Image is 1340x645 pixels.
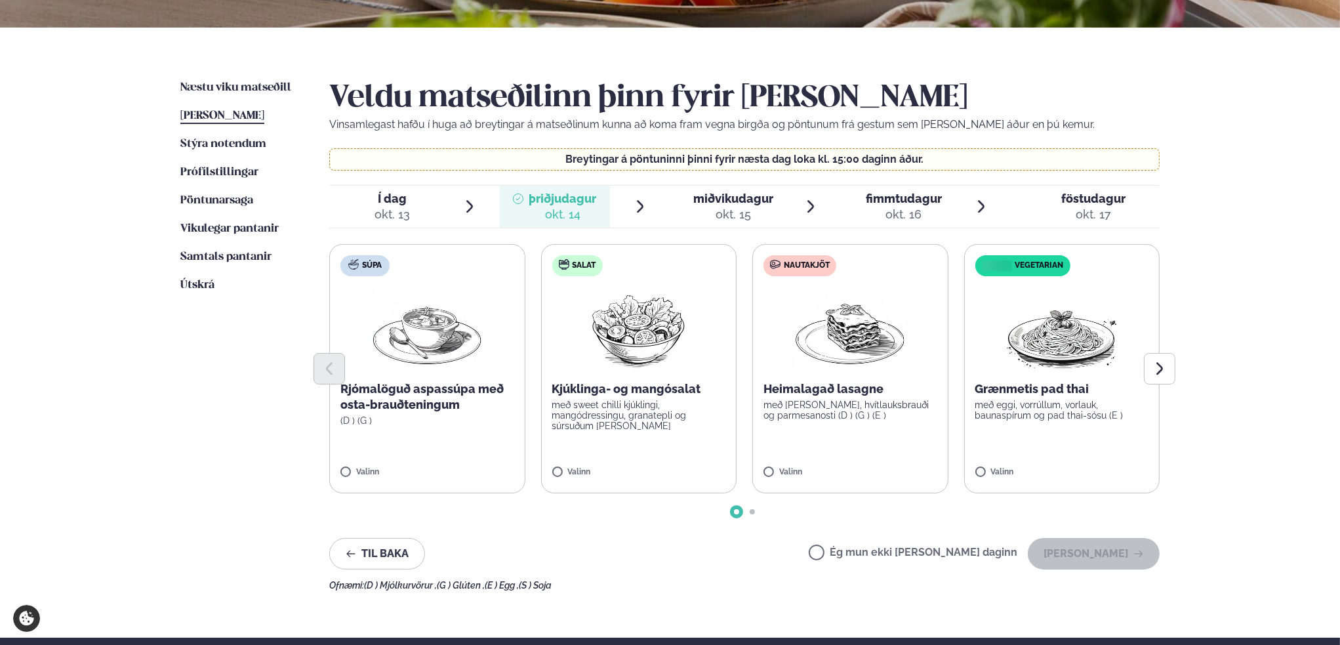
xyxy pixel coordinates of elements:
[693,192,773,205] span: miðvikudagur
[180,249,272,265] a: Samtals pantanir
[1004,287,1120,371] img: Spagetti.png
[763,400,937,421] p: með [PERSON_NAME], hvítlauksbrauði og parmesanosti (D ) (G ) (E )
[180,110,264,121] span: [PERSON_NAME]
[866,207,942,222] div: okt. 16
[369,287,485,371] img: Soup.png
[975,400,1149,421] p: með eggi, vorrúllum, vorlauk, baunaspírum og pad thai-sósu (E )
[784,260,830,271] span: Nautakjöt
[364,580,437,591] span: (D ) Mjólkurvörur ,
[529,192,596,205] span: þriðjudagur
[559,259,569,270] img: salad.svg
[580,287,697,371] img: Salad.png
[485,580,519,591] span: (E ) Egg ,
[763,381,937,397] p: Heimalagað lasagne
[375,207,410,222] div: okt. 13
[1144,353,1175,385] button: Next slide
[180,278,214,293] a: Útskrá
[180,223,279,234] span: Vikulegar pantanir
[519,580,552,591] span: (S ) Soja
[348,259,359,270] img: soup.svg
[343,154,1147,165] p: Breytingar á pöntuninni þinni fyrir næsta dag loka kl. 15:00 daginn áður.
[573,260,596,271] span: Salat
[340,415,514,426] p: (D ) (G )
[180,167,258,178] span: Prófílstillingar
[180,138,266,150] span: Stýra notendum
[329,80,1160,117] h2: Veldu matseðilinn þinn fyrir [PERSON_NAME]
[975,381,1149,397] p: Grænmetis pad thai
[375,191,410,207] span: Í dag
[180,251,272,262] span: Samtals pantanir
[340,381,514,413] p: Rjómalöguð aspassúpa með osta-brauðteningum
[180,136,266,152] a: Stýra notendum
[180,280,214,291] span: Útskrá
[734,509,739,514] span: Go to slide 1
[792,287,908,371] img: Lasagna.png
[13,605,40,632] a: Cookie settings
[693,207,773,222] div: okt. 15
[1028,538,1160,570] button: [PERSON_NAME]
[180,80,291,96] a: Næstu viku matseðill
[180,195,253,206] span: Pöntunarsaga
[1061,207,1126,222] div: okt. 17
[866,192,942,205] span: fimmtudagur
[362,260,382,271] span: Súpa
[750,509,755,514] span: Go to slide 2
[1015,260,1064,271] span: Vegetarian
[1061,192,1126,205] span: föstudagur
[329,580,1160,591] div: Ofnæmi:
[329,117,1160,133] p: Vinsamlegast hafðu í huga að breytingar á matseðlinum kunna að koma fram vegna birgða og pöntunum...
[437,580,485,591] span: (G ) Glúten ,
[180,82,291,93] span: Næstu viku matseðill
[979,260,1015,272] img: icon
[552,381,726,397] p: Kjúklinga- og mangósalat
[552,400,726,431] p: með sweet chilli kjúklingi, mangódressingu, granatepli og súrsuðum [PERSON_NAME]
[180,108,264,124] a: [PERSON_NAME]
[180,165,258,180] a: Prófílstillingar
[770,259,781,270] img: beef.svg
[529,207,596,222] div: okt. 14
[314,353,345,385] button: Previous slide
[180,193,253,209] a: Pöntunarsaga
[329,538,425,570] button: Til baka
[180,221,279,237] a: Vikulegar pantanir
